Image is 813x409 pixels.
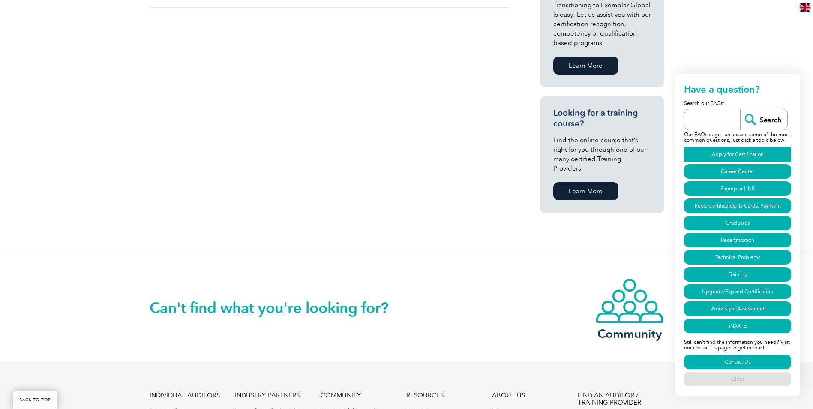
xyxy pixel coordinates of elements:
a: Exemplar LINK [684,181,791,196]
a: FIND AN AUDITOR / TRAINING PROVIDER [578,392,663,406]
img: icon-community.webp [595,278,664,324]
a: Recertification [684,233,791,247]
a: COMMUNITY [321,392,361,399]
h2: Have a question? [684,83,791,99]
a: iNARTE [684,319,791,333]
a: Career Center [684,164,791,179]
a: Learn More [553,182,618,200]
p: Search our FAQs: [684,99,791,109]
h3: Looking for a training course? [553,108,651,129]
img: en [800,3,810,12]
a: Work Style Assessment [684,301,791,316]
a: Technical Problems [684,250,791,265]
p: Still can't find the information you need? Visit our contact us page to get in touch. [684,334,791,353]
h2: Can't find what you're looking for? [150,301,407,315]
p: Find the online course that’s right for you through one of our many certified Training Providers. [553,135,651,173]
a: RESOURCES [406,392,444,399]
a: Apply for Certification [684,147,791,162]
p: Our FAQs page can answer some of the most common questions, just click a topic below: [684,130,791,146]
input: Search [740,109,787,130]
a: Training [684,267,791,282]
a: BACK TO TOP [13,391,57,409]
a: INDUSTRY PARTNERS [235,392,300,399]
a: Contact Us [684,355,791,369]
a: INDIVIDUAL AUDITORS [150,392,220,399]
a: Learn More [553,57,618,75]
p: Transitioning to Exemplar Global is easy! Let us assist you with our certification recognition, c... [553,0,651,48]
a: Graduates [684,216,791,230]
h3: Community [595,328,664,339]
a: Community [595,278,664,339]
a: Upgrade/Expand Certification [684,284,791,299]
a: Fees, Certificates, ID Cards, Payment [684,198,791,213]
a: ABOUT US [492,392,525,399]
a: Close [684,372,791,386]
